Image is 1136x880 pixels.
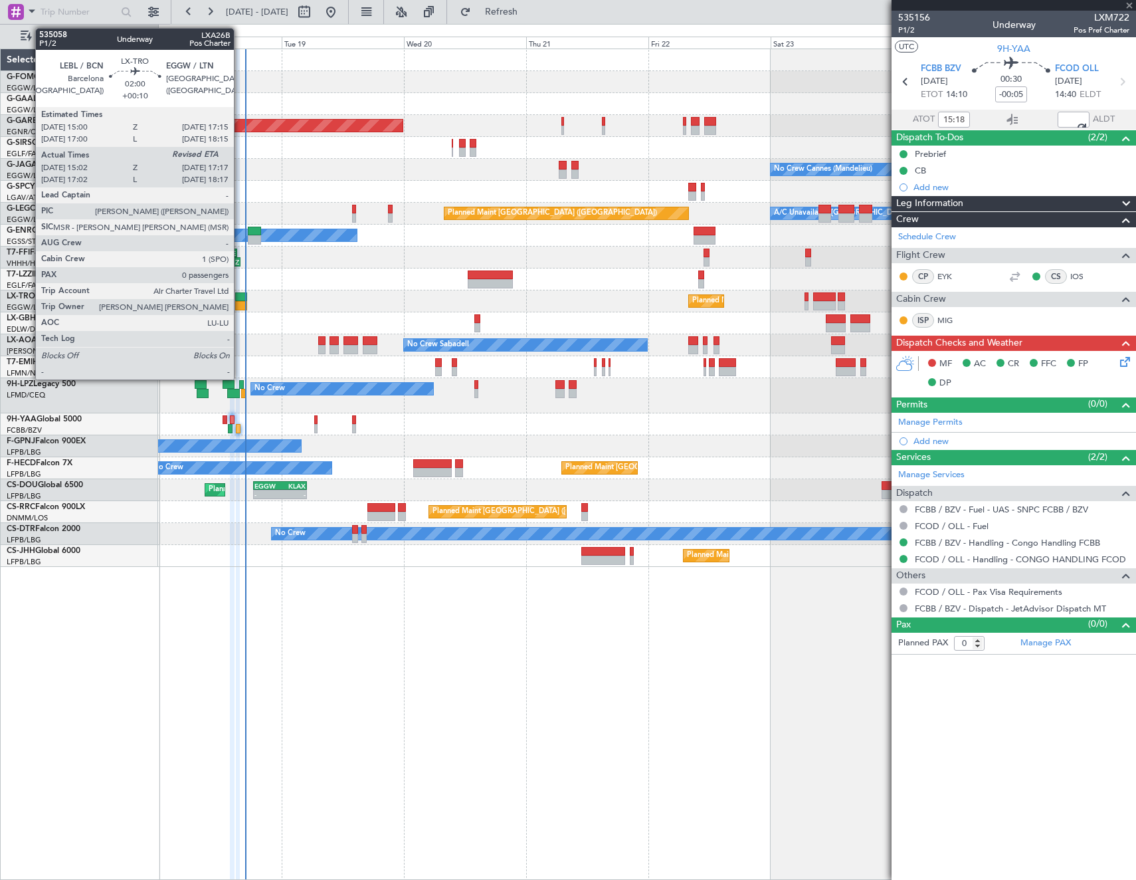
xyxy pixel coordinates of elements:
[7,346,85,356] a: [PERSON_NAME]/QSA
[7,227,38,235] span: G-ENRG
[915,554,1126,565] a: FCOD / OLL - Handling - CONGO HANDLING FCOD
[7,95,116,103] a: G-GAALCessna Citation XLS+
[1074,11,1129,25] span: LXM722
[1074,25,1129,36] span: Pos Pref Charter
[7,336,102,344] a: LX-AOACitation Mustang
[254,482,280,490] div: EGGW
[226,6,288,18] span: [DATE] - [DATE]
[7,525,35,533] span: CS-DTR
[896,292,946,307] span: Cabin Crew
[7,249,66,257] a: T7-FFIFalcon 7X
[153,458,183,478] div: No Crew
[896,212,919,227] span: Crew
[912,313,934,328] div: ISP
[997,42,1030,56] span: 9H-YAA
[7,314,72,322] a: LX-GBHFalcon 7X
[7,205,35,213] span: G-LEGC
[159,37,282,49] div: Mon 18
[254,491,280,498] div: -
[7,227,82,235] a: G-ENRGPraetor 600
[895,41,918,53] button: UTC
[7,139,83,147] a: G-SIRSCitation Excel
[915,537,1100,548] a: FCBB / BZV - Handling - Congo Handling FCBB
[898,231,956,244] a: Schedule Crew
[7,380,76,388] a: 9H-LPZLegacy 500
[1088,450,1107,464] span: (2/2)
[7,73,41,81] span: G-FOMO
[280,491,305,498] div: -
[7,447,41,457] a: LFPB/LBG
[209,249,236,257] div: LTFE
[282,37,404,49] div: Tue 19
[913,435,1129,447] div: Add new
[7,271,34,278] span: T7-LZZI
[7,491,41,501] a: LFPB/LBG
[7,237,42,247] a: EGSS/STN
[898,25,930,36] span: P1/2
[7,171,47,181] a: EGGW/LTN
[41,2,117,22] input: Trip Number
[35,32,140,41] span: Only With Activity
[213,258,238,266] div: 15:57 Z
[912,269,934,284] div: CP
[974,358,986,371] span: AC
[7,280,41,290] a: EGLF/FAB
[771,37,893,49] div: Sat 23
[1080,88,1101,102] span: ELDT
[1088,617,1107,631] span: (0/0)
[7,249,30,257] span: T7-FFI
[921,88,943,102] span: ETOT
[7,459,36,467] span: F-HECD
[7,324,46,334] a: EDLW/DTM
[946,88,967,102] span: 14:10
[7,83,47,93] a: EGGW/LTN
[526,37,648,49] div: Thu 21
[898,637,948,650] label: Planned PAX
[898,11,930,25] span: 535156
[913,181,1129,193] div: Add new
[1045,269,1067,284] div: CS
[896,130,963,146] span: Dispatch To-Dos
[7,425,42,435] a: FCBB/BZV
[15,26,144,47] button: Only With Activity
[7,469,41,479] a: LFPB/LBG
[7,437,35,445] span: F-GPNJ
[774,203,990,223] div: A/C Unavailable [GEOGRAPHIC_DATA] ([GEOGRAPHIC_DATA])
[7,183,78,191] a: G-SPCYLegacy 650
[7,358,33,366] span: T7-EMI
[7,535,41,545] a: LFPB/LBG
[1088,397,1107,411] span: (0/0)
[7,193,43,203] a: LGAV/ATH
[913,113,935,126] span: ATOT
[7,105,47,115] a: EGGW/LTN
[7,368,46,378] a: LFMN/NCE
[7,183,35,191] span: G-SPCY
[1078,358,1088,371] span: FP
[1055,75,1082,88] span: [DATE]
[896,617,911,633] span: Pax
[7,149,41,159] a: EGLF/FAB
[7,547,80,555] a: CS-JHHGlobal 6000
[7,161,84,169] a: G-JAGAPhenom 300
[7,503,35,511] span: CS-RRC
[7,259,46,269] a: VHHH/HKG
[896,248,945,263] span: Flight Crew
[915,148,946,160] div: Prebrief
[7,525,80,533] a: CS-DTRFalcon 2000
[7,73,86,81] a: G-FOMOGlobal 6000
[183,249,209,257] div: VHHH
[474,7,529,17] span: Refresh
[898,469,965,482] a: Manage Services
[1020,637,1071,650] a: Manage PAX
[1058,112,1089,128] input: --:--
[565,458,775,478] div: Planned Maint [GEOGRAPHIC_DATA] ([GEOGRAPHIC_DATA])
[7,205,78,213] a: G-LEGCLegacy 600
[648,37,771,49] div: Fri 22
[7,380,33,388] span: 9H-LPZ
[7,390,45,400] a: LFMD/CEQ
[7,481,83,489] a: CS-DOUGlobal 6500
[161,27,183,38] div: [DATE]
[1008,358,1019,371] span: CR
[7,139,32,147] span: G-SIRS
[404,37,526,49] div: Wed 20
